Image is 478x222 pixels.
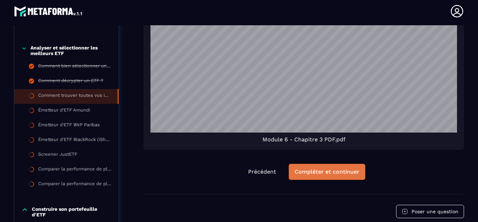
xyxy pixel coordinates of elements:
p: Analyser et sélectionner les meilleurs ETF [30,45,112,56]
div: Comment bien sélectionner un ETF ? [38,63,112,71]
span: Module 6 - Chapitre 3 PDF.pdf [262,136,345,143]
p: Construire son portefeuille d'ETF [32,206,112,217]
button: Poser une question [396,205,464,218]
img: logo [14,4,83,18]
div: Comparer la performance de plusieurs ETF [38,181,112,189]
div: Comment décrypter un ETF ? [38,78,103,86]
div: Comparer la performance de plusieurs ETF [38,166,112,174]
div: Émetteur d'ETF Amundi [38,107,90,115]
div: Compléter et continuer [295,168,359,175]
div: Comment trouver toutes vos infos sur vos ETF [38,93,111,100]
div: Screener JustETF [38,152,77,159]
div: Émetteur d'ETF BlackRock (iShares) [38,137,112,144]
div: Émetteur d'ETF BNP Paribas [38,122,100,130]
button: Compléter et continuer [289,164,365,180]
button: Précédent [242,164,282,180]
